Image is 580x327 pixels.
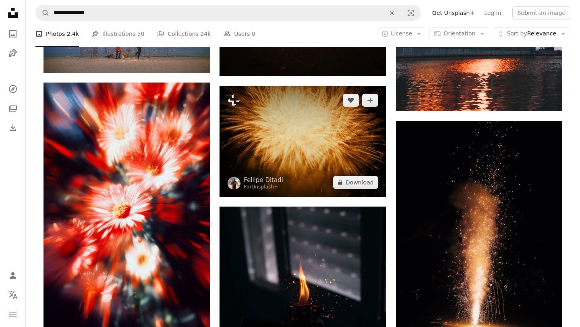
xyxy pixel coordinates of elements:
button: Search Unsplash [36,5,50,21]
span: 0 [252,29,255,38]
span: Sort by [507,30,527,37]
a: Illustrations [5,45,21,61]
a: Collections 24k [157,21,211,47]
form: Find visuals sitewide [35,5,421,21]
button: Orientation [429,27,489,40]
img: Go to Fellipe Ditadi's profile [228,177,240,190]
a: Illustrations 50 [92,21,144,47]
span: 24k [200,29,211,38]
img: A firework exploding in the night sky [220,86,386,197]
button: Like [343,94,359,107]
a: Explore [5,81,21,97]
span: Orientation [443,30,475,37]
a: Log in / Sign up [5,267,21,284]
span: 50 [137,29,145,38]
button: License [377,27,427,40]
button: Submit an image [512,6,570,19]
button: Download [333,176,378,189]
a: A blurry image of a bunch of red and white flowers [43,204,210,211]
a: a firework is lit up in the night sky [396,242,562,249]
a: Unsplash+ [251,184,278,190]
a: Collections [5,100,21,116]
button: Menu [5,306,21,322]
a: Photos [5,26,21,42]
button: Sort byRelevance [493,27,570,40]
a: Log in [479,6,506,19]
a: Users 0 [224,21,255,47]
a: Download History [5,120,21,136]
button: Add to Collection [362,94,378,107]
a: Home — Unsplash [5,5,21,23]
button: Language [5,287,21,303]
button: Clear [383,5,401,21]
a: person holding lighter with fire [220,308,386,315]
a: Fellipe Ditadi [244,176,283,184]
button: Visual search [401,5,420,21]
span: License [391,30,412,37]
span: Relevance [507,30,556,38]
div: For [244,184,283,190]
a: A firework exploding in the night sky [220,137,386,145]
a: Get Unsplash+ [427,6,479,19]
